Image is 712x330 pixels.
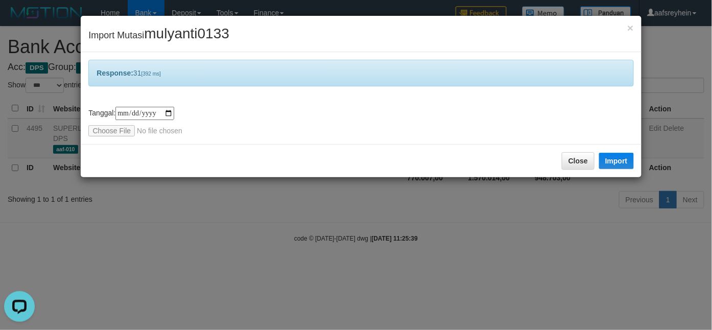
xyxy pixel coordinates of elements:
span: [392 ms] [141,71,161,77]
span: mulyanti0133 [144,26,229,41]
div: Tanggal: [88,107,633,136]
button: Close [562,152,595,170]
span: Import Mutasi [88,30,229,40]
div: 31 [88,60,633,86]
b: Response: [97,69,133,77]
button: Close [627,22,633,33]
span: × [627,22,633,34]
button: Open LiveChat chat widget [4,4,35,35]
button: Import [599,153,634,169]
